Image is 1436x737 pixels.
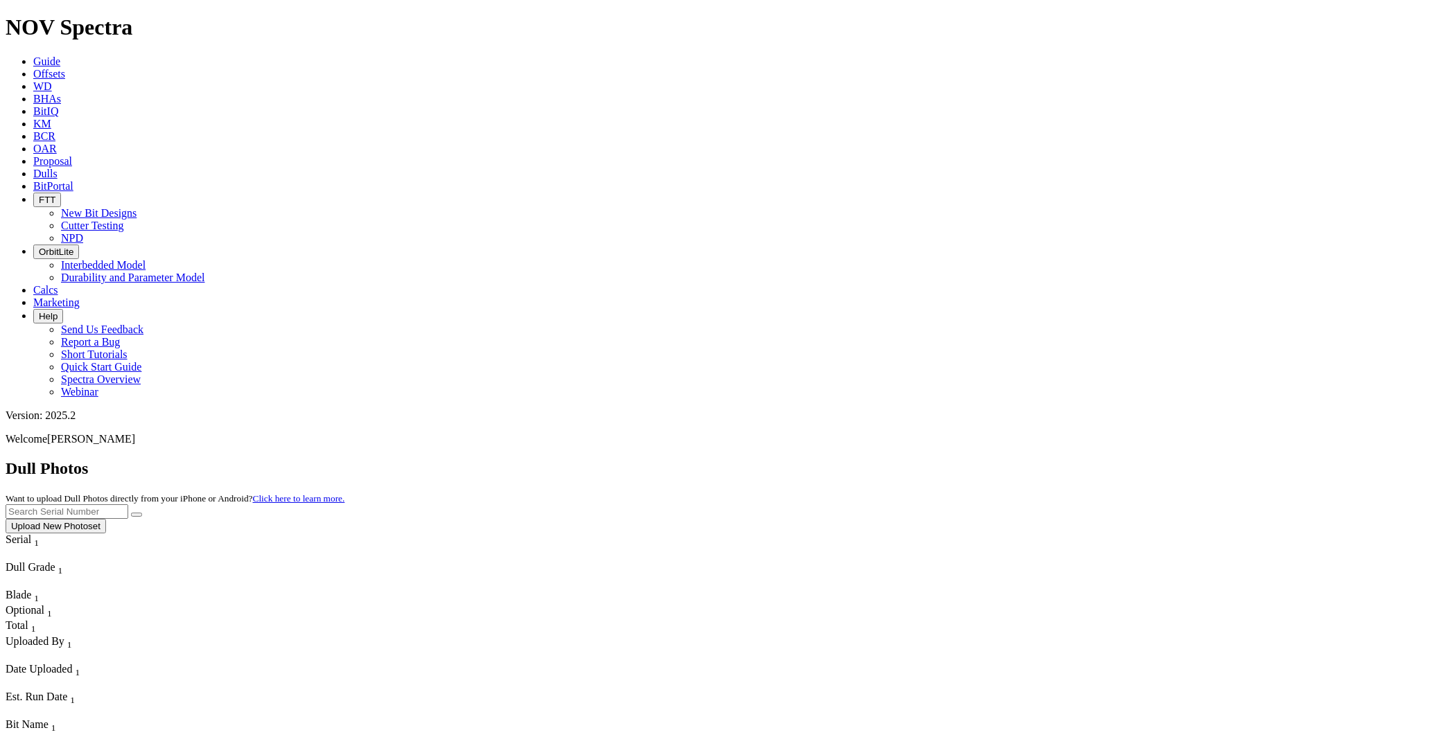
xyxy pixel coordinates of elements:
[67,639,72,650] sub: 1
[33,168,58,179] a: Dulls
[75,667,80,677] sub: 1
[6,493,344,504] small: Want to upload Dull Photos directly from your iPhone or Android?
[33,296,80,308] a: Marketing
[33,118,51,130] a: KM
[61,373,141,385] a: Spectra Overview
[39,311,58,321] span: Help
[6,718,49,730] span: Bit Name
[6,589,54,604] div: Blade Sort None
[70,695,75,705] sub: 1
[47,433,135,445] span: [PERSON_NAME]
[6,533,64,549] div: Serial Sort None
[6,604,44,616] span: Optional
[253,493,345,504] a: Click here to learn more.
[33,284,58,296] a: Calcs
[61,272,205,283] a: Durability and Parameter Model
[39,247,73,257] span: OrbitLite
[58,565,63,576] sub: 1
[33,105,58,117] a: BitIQ
[33,155,72,167] a: Proposal
[33,68,65,80] a: Offsets
[33,55,60,67] a: Guide
[6,409,1430,422] div: Version: 2025.2
[58,561,63,573] span: Sort None
[33,143,57,154] a: OAR
[6,619,28,631] span: Total
[33,309,63,323] button: Help
[6,589,54,604] div: Sort None
[34,533,39,545] span: Sort None
[6,619,54,634] div: Sort None
[33,193,61,207] button: FTT
[6,635,64,647] span: Uploaded By
[6,604,54,619] div: Sort None
[6,678,110,691] div: Column Menu
[6,635,157,650] div: Uploaded By Sort None
[39,195,55,205] span: FTT
[33,180,73,192] a: BitPortal
[6,604,54,619] div: Optional Sort None
[6,533,64,561] div: Sort None
[33,245,79,259] button: OrbitLite
[6,619,54,634] div: Total Sort None
[6,691,67,702] span: Est. Run Date
[6,706,103,718] div: Column Menu
[61,232,83,244] a: NPD
[61,336,120,348] a: Report a Bug
[61,348,128,360] a: Short Tutorials
[31,624,36,634] sub: 1
[70,691,75,702] span: Sort None
[47,608,52,619] sub: 1
[33,80,52,92] a: WD
[6,691,103,718] div: Sort None
[61,259,146,271] a: Interbedded Model
[6,533,31,545] span: Serial
[75,663,80,675] span: Sort None
[61,220,124,231] a: Cutter Testing
[6,433,1430,445] p: Welcome
[61,207,137,219] a: New Bit Designs
[33,130,55,142] a: BCR
[6,589,31,601] span: Blade
[34,589,39,601] span: Sort None
[6,663,72,675] span: Date Uploaded
[51,718,56,730] span: Sort None
[6,561,103,576] div: Dull Grade Sort None
[6,15,1430,40] h1: NOV Spectra
[6,576,103,589] div: Column Menu
[6,561,103,589] div: Sort None
[6,691,103,706] div: Est. Run Date Sort None
[6,663,110,691] div: Sort None
[6,549,64,561] div: Column Menu
[47,604,52,616] span: Sort None
[6,718,158,734] div: Bit Name Sort None
[31,619,36,631] span: Sort None
[6,519,106,533] button: Upload New Photoset
[6,635,157,663] div: Sort None
[34,538,39,548] sub: 1
[6,504,128,519] input: Search Serial Number
[61,386,98,398] a: Webinar
[61,361,141,373] a: Quick Start Guide
[61,323,143,335] a: Send Us Feedback
[6,561,55,573] span: Dull Grade
[34,593,39,603] sub: 1
[51,722,56,733] sub: 1
[6,663,110,678] div: Date Uploaded Sort None
[6,650,157,663] div: Column Menu
[6,459,1430,478] h2: Dull Photos
[33,93,61,105] a: BHAs
[67,635,72,647] span: Sort None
